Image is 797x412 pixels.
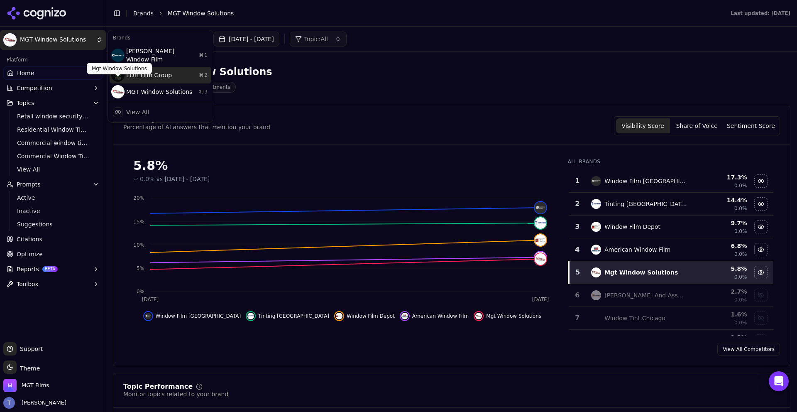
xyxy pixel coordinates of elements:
[108,30,213,123] div: Current brand: MGT Window Solutions
[111,69,125,82] img: EDH Film Group
[92,65,147,72] p: Mgt Window Solutions
[111,49,125,62] img: Campbell Window Film
[110,32,211,44] div: Brands
[110,67,211,83] div: EDH Film Group
[199,52,208,59] span: ⌘ 1
[110,44,211,67] div: [PERSON_NAME] Window Film
[111,85,125,98] img: MGT Window Solutions
[199,72,208,78] span: ⌘ 2
[126,108,149,116] div: View All
[199,88,208,95] span: ⌘ 3
[110,83,211,100] div: MGT Window Solutions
